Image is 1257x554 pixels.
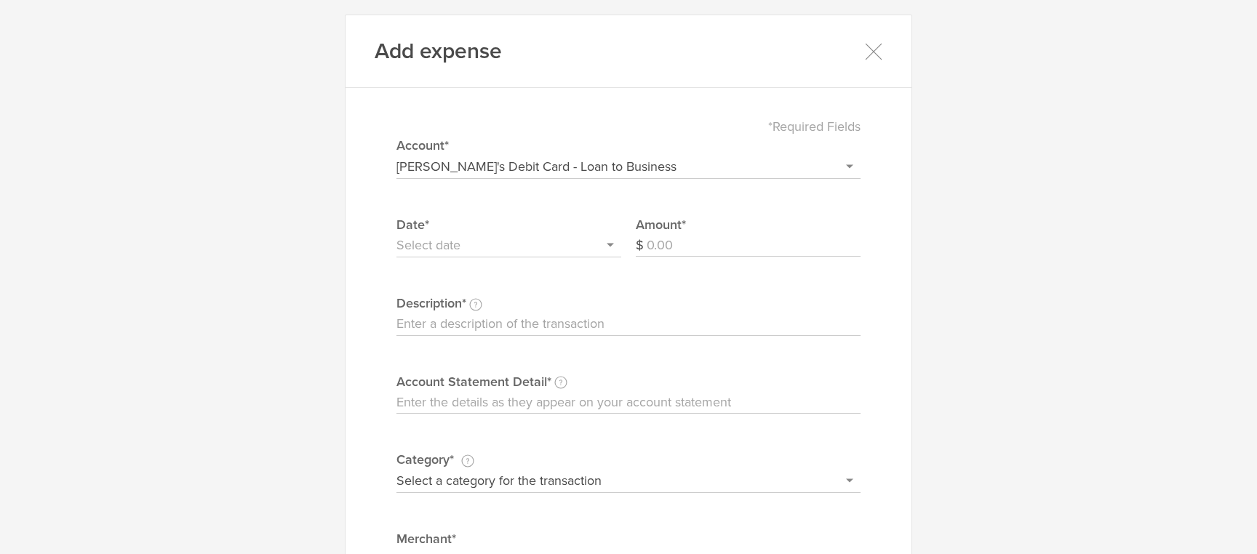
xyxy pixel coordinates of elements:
[396,529,861,548] label: Merchant
[396,450,861,469] label: Category*
[647,234,861,257] input: 0.00
[636,234,647,257] div: $
[396,313,861,336] input: Enter a description of the transaction
[396,234,621,257] input: Select date
[375,37,502,66] h1: Add expense
[396,372,861,391] label: Account Statement Detail
[396,136,861,155] label: Account*
[396,294,861,313] label: Description
[396,117,861,136] div: *Required Fields
[636,215,861,234] label: Amount
[396,215,621,234] label: Date*
[396,391,861,414] input: Enter the details as they appear on your account statement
